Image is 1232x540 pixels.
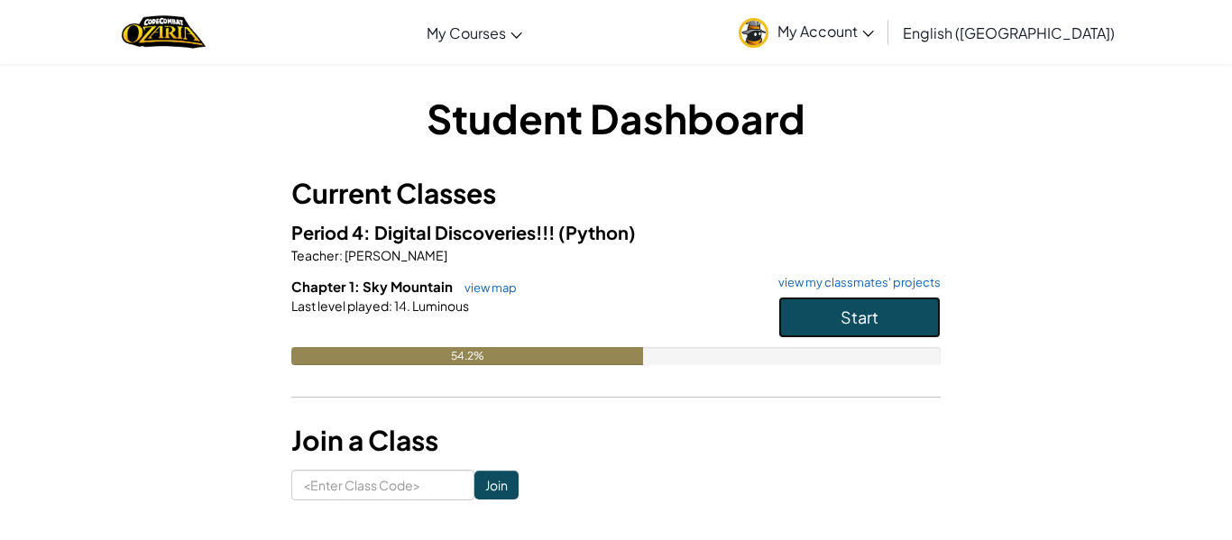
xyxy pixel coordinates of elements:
[291,173,941,214] h3: Current Classes
[418,8,531,57] a: My Courses
[778,297,941,338] button: Start
[474,471,519,499] input: Join
[291,297,389,314] span: Last level played
[291,470,474,500] input: <Enter Class Code>
[558,221,636,243] span: (Python)
[389,297,392,314] span: :
[291,90,941,146] h1: Student Dashboard
[291,221,558,243] span: Period 4: Digital Discoveries!!!
[392,297,410,314] span: 14.
[777,22,874,41] span: My Account
[343,247,447,263] span: [PERSON_NAME]
[122,14,206,50] a: Ozaria by CodeCombat logo
[739,18,768,48] img: avatar
[455,280,517,295] a: view map
[769,277,941,288] a: view my classmates' projects
[291,420,941,461] h3: Join a Class
[291,247,339,263] span: Teacher
[291,347,643,365] div: 54.2%
[427,23,506,42] span: My Courses
[339,247,343,263] span: :
[730,4,883,60] a: My Account
[122,14,206,50] img: Home
[291,278,455,295] span: Chapter 1: Sky Mountain
[903,23,1115,42] span: English ([GEOGRAPHIC_DATA])
[410,297,469,314] span: Luminous
[841,307,878,327] span: Start
[894,8,1124,57] a: English ([GEOGRAPHIC_DATA])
